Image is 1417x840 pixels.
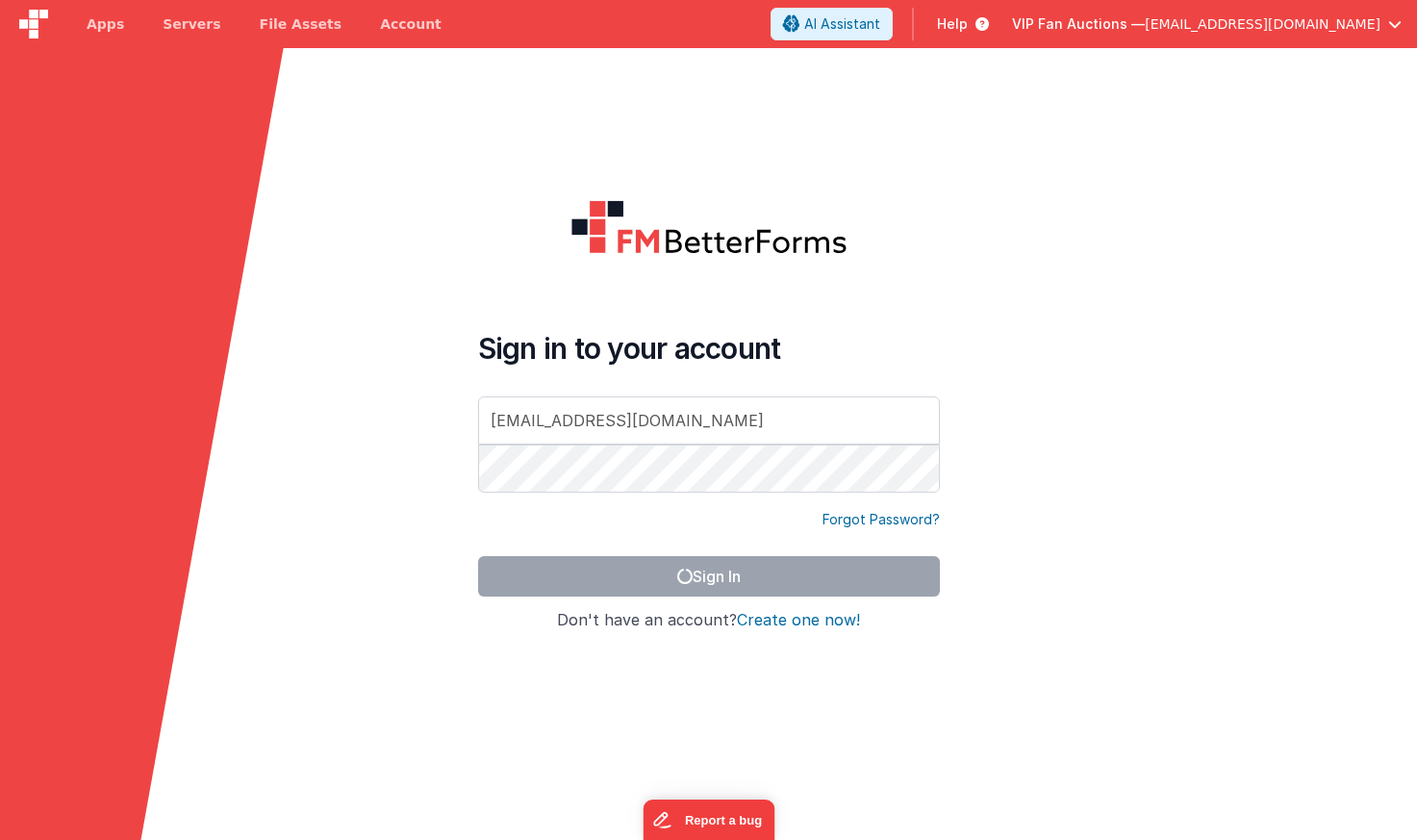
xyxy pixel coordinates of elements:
[822,510,940,529] a: Forgot Password?
[937,14,968,34] span: Help
[1012,14,1402,34] button: VIP Fan Auctions — [EMAIL_ADDRESS][DOMAIN_NAME]
[478,556,940,597] button: Sign In
[643,800,774,840] iframe: Marker.io feedback button
[1012,14,1145,34] span: VIP Fan Auctions —
[478,396,940,445] input: Email Address
[804,14,880,34] span: AI Assistant
[737,612,860,629] button: Create one now!
[478,331,940,366] h4: Sign in to your account
[1145,14,1380,34] span: [EMAIL_ADDRESS][DOMAIN_NAME]
[771,8,893,40] button: AI Assistant
[260,14,342,34] span: File Assets
[478,612,940,629] h4: Don't have an account?
[163,14,220,34] span: Servers
[87,14,124,34] span: Apps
